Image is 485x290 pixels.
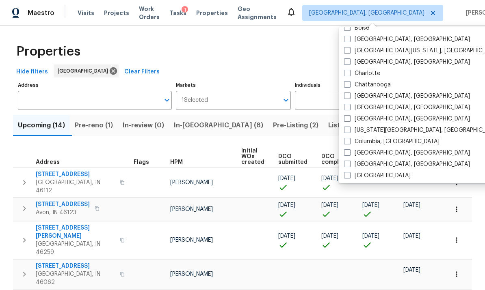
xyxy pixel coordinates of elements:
[328,120,364,131] span: Listed (43)
[278,233,295,239] span: [DATE]
[121,64,163,79] button: Clear Filters
[75,120,113,131] span: Pre-reno (1)
[403,267,420,273] span: [DATE]
[344,137,440,146] label: Columbia, [GEOGRAPHIC_DATA]
[196,9,228,17] span: Properties
[176,83,291,88] label: Markets
[278,176,295,181] span: [DATE]
[170,271,213,277] span: [PERSON_NAME]
[182,97,208,104] span: 1 Selected
[280,95,292,106] button: Open
[16,47,80,56] span: Properties
[344,172,411,180] label: [GEOGRAPHIC_DATA]
[344,160,470,168] label: [GEOGRAPHIC_DATA], [GEOGRAPHIC_DATA]
[182,6,188,14] div: 1
[170,237,213,243] span: [PERSON_NAME]
[78,9,94,17] span: Visits
[403,202,420,208] span: [DATE]
[278,202,295,208] span: [DATE]
[169,10,186,16] span: Tasks
[344,35,470,43] label: [GEOGRAPHIC_DATA], [GEOGRAPHIC_DATA]
[344,24,369,32] label: Boise
[344,92,470,100] label: [GEOGRAPHIC_DATA], [GEOGRAPHIC_DATA]
[16,67,48,77] span: Hide filters
[36,270,115,286] span: [GEOGRAPHIC_DATA], IN 46062
[58,67,111,75] span: [GEOGRAPHIC_DATA]
[344,69,380,77] label: Charlotte
[241,148,264,165] span: Initial WOs created
[161,95,173,106] button: Open
[36,170,115,178] span: [STREET_ADDRESS]
[273,120,318,131] span: Pre-Listing (2)
[36,224,115,240] span: [STREET_ADDRESS][PERSON_NAME]
[36,208,90,217] span: Avon, IN 46123
[309,9,424,17] span: [GEOGRAPHIC_DATA], [GEOGRAPHIC_DATA]
[139,5,160,21] span: Work Orders
[104,9,129,17] span: Projects
[170,180,213,185] span: [PERSON_NAME]
[174,120,263,131] span: In-[GEOGRAPHIC_DATA] (8)
[123,120,164,131] span: In-review (0)
[344,115,470,123] label: [GEOGRAPHIC_DATA], [GEOGRAPHIC_DATA]
[238,5,277,21] span: Geo Assignments
[321,202,338,208] span: [DATE]
[18,83,172,88] label: Address
[344,81,391,89] label: Chattanooga
[124,67,160,77] span: Clear Filters
[36,159,60,165] span: Address
[403,233,420,239] span: [DATE]
[344,103,470,112] label: [GEOGRAPHIC_DATA], [GEOGRAPHIC_DATA]
[28,9,54,17] span: Maestro
[321,154,349,165] span: DCO complete
[18,120,65,131] span: Upcoming (14)
[362,202,379,208] span: [DATE]
[321,176,338,181] span: [DATE]
[344,58,470,66] label: [GEOGRAPHIC_DATA], [GEOGRAPHIC_DATA]
[278,154,307,165] span: DCO submitted
[170,206,213,212] span: [PERSON_NAME]
[36,200,90,208] span: [STREET_ADDRESS]
[321,233,338,239] span: [DATE]
[54,64,119,77] div: [GEOGRAPHIC_DATA]
[36,178,115,195] span: [GEOGRAPHIC_DATA], IN 46112
[134,159,149,165] span: Flags
[362,233,379,239] span: [DATE]
[170,159,183,165] span: HPM
[13,64,51,79] button: Hide filters
[36,240,115,256] span: [GEOGRAPHIC_DATA], IN 46259
[344,149,470,157] label: [GEOGRAPHIC_DATA], [GEOGRAPHIC_DATA]
[36,262,115,270] span: [STREET_ADDRESS]
[295,83,372,88] label: Individuals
